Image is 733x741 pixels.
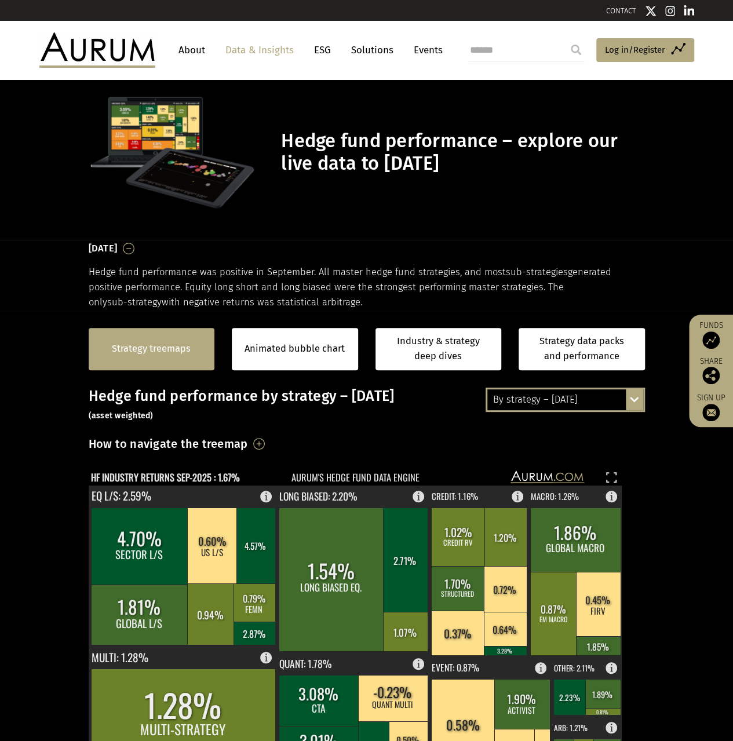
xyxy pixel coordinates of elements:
h1: Hedge fund performance – explore our live data to [DATE] [281,130,641,175]
h3: How to navigate the treemap [89,434,248,454]
span: Log in/Register [605,43,665,57]
h3: [DATE] [89,240,118,257]
a: Strategy treemaps [112,341,191,356]
a: CONTACT [606,6,636,15]
a: Data & Insights [220,39,300,61]
h3: Hedge fund performance by strategy – [DATE] [89,388,645,422]
a: Events [408,39,443,61]
a: Funds [695,320,727,349]
a: About [173,39,211,61]
span: sub-strategy [107,297,162,308]
a: Strategy data packs and performance [519,328,645,370]
input: Submit [564,38,588,61]
p: Hedge fund performance was positive in September. All master hedge fund strategies, and most gene... [89,265,645,311]
a: Solutions [345,39,399,61]
a: Log in/Register [596,38,694,63]
img: Share this post [702,367,720,384]
a: ESG [308,39,337,61]
img: Access Funds [702,331,720,349]
img: Aurum [39,32,155,67]
img: Linkedin icon [684,5,694,17]
a: Industry & strategy deep dives [375,328,502,370]
img: Twitter icon [645,5,657,17]
div: Share [695,357,727,384]
a: Animated bubble chart [245,341,345,356]
span: sub-strategies [506,267,568,278]
img: Instagram icon [665,5,676,17]
div: By strategy – [DATE] [487,389,643,410]
a: Sign up [695,393,727,421]
small: (asset weighted) [89,411,154,421]
img: Sign up to our newsletter [702,404,720,421]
